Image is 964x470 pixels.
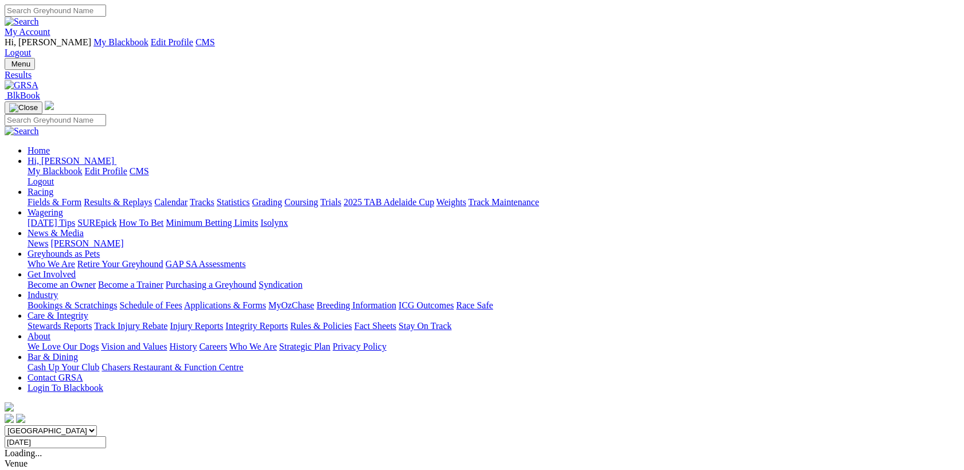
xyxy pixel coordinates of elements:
[98,280,163,289] a: Become a Trainer
[317,300,396,310] a: Breeding Information
[5,58,35,70] button: Toggle navigation
[151,37,193,47] a: Edit Profile
[28,156,114,166] span: Hi, [PERSON_NAME]
[399,300,454,310] a: ICG Outcomes
[217,197,250,207] a: Statistics
[260,218,288,228] a: Isolynx
[28,269,76,279] a: Get Involved
[28,259,959,269] div: Greyhounds as Pets
[320,197,341,207] a: Trials
[290,321,352,331] a: Rules & Policies
[344,197,434,207] a: 2025 TAB Adelaide Cup
[102,362,243,372] a: Chasers Restaurant & Function Centre
[199,342,227,351] a: Careers
[9,103,38,112] img: Close
[284,197,318,207] a: Coursing
[28,166,959,187] div: Hi, [PERSON_NAME]
[5,114,106,126] input: Search
[77,259,163,269] a: Retire Your Greyhound
[252,197,282,207] a: Grading
[28,249,100,258] a: Greyhounds as Pets
[5,126,39,136] img: Search
[130,166,149,176] a: CMS
[229,342,277,351] a: Who We Are
[50,238,123,248] a: [PERSON_NAME]
[166,259,246,269] a: GAP SA Assessments
[28,197,81,207] a: Fields & Form
[184,300,266,310] a: Applications & Forms
[5,448,42,458] span: Loading...
[28,383,103,393] a: Login To Blackbook
[5,37,959,58] div: My Account
[5,459,959,469] div: Venue
[28,300,959,311] div: Industry
[28,166,83,176] a: My Blackbook
[354,321,396,331] a: Fact Sheets
[28,280,959,290] div: Get Involved
[333,342,387,351] a: Privacy Policy
[28,218,75,228] a: [DATE] Tips
[469,197,539,207] a: Track Maintenance
[28,156,116,166] a: Hi, [PERSON_NAME]
[28,228,84,238] a: News & Media
[28,342,959,352] div: About
[169,342,197,351] a: History
[154,197,188,207] a: Calendar
[170,321,223,331] a: Injury Reports
[5,80,38,91] img: GRSA
[45,101,54,110] img: logo-grsa-white.png
[28,352,78,362] a: Bar & Dining
[28,300,117,310] a: Bookings & Scratchings
[28,331,50,341] a: About
[28,177,54,186] a: Logout
[16,414,25,423] img: twitter.svg
[5,70,959,80] a: Results
[5,27,50,37] a: My Account
[166,280,256,289] a: Purchasing a Greyhound
[101,342,167,351] a: Vision and Values
[399,321,451,331] a: Stay On Track
[5,37,91,47] span: Hi, [PERSON_NAME]
[5,91,40,100] a: BlkBook
[28,373,83,382] a: Contact GRSA
[28,321,92,331] a: Stewards Reports
[28,259,75,269] a: Who We Are
[11,60,30,68] span: Menu
[85,166,127,176] a: Edit Profile
[5,17,39,27] img: Search
[5,414,14,423] img: facebook.svg
[436,197,466,207] a: Weights
[190,197,214,207] a: Tracks
[225,321,288,331] a: Integrity Reports
[28,342,99,351] a: We Love Our Dogs
[119,300,182,310] a: Schedule of Fees
[119,218,164,228] a: How To Bet
[28,321,959,331] div: Care & Integrity
[5,436,106,448] input: Select date
[5,5,106,17] input: Search
[28,218,959,228] div: Wagering
[28,146,50,155] a: Home
[28,187,53,197] a: Racing
[268,300,314,310] a: MyOzChase
[28,290,58,300] a: Industry
[28,280,96,289] a: Become an Owner
[93,37,149,47] a: My Blackbook
[5,48,31,57] a: Logout
[456,300,493,310] a: Race Safe
[84,197,152,207] a: Results & Replays
[28,311,88,320] a: Care & Integrity
[279,342,330,351] a: Strategic Plan
[5,101,42,114] button: Toggle navigation
[5,402,14,412] img: logo-grsa-white.png
[94,321,167,331] a: Track Injury Rebate
[259,280,302,289] a: Syndication
[28,362,99,372] a: Cash Up Your Club
[166,218,258,228] a: Minimum Betting Limits
[28,362,959,373] div: Bar & Dining
[28,207,63,217] a: Wagering
[196,37,215,47] a: CMS
[28,197,959,207] div: Racing
[28,238,48,248] a: News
